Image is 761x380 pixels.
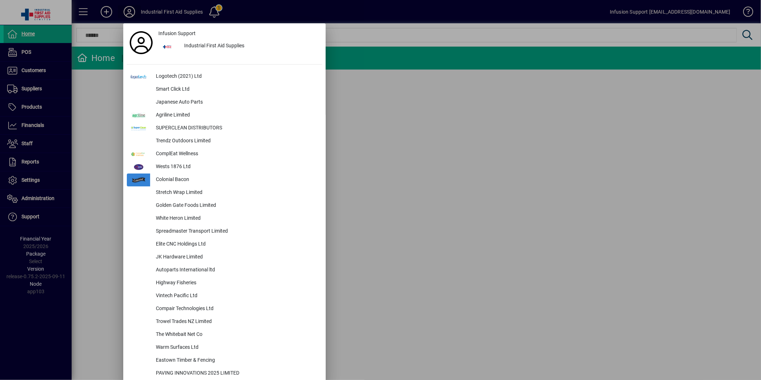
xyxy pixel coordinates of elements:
[127,303,322,315] button: Compair Technologies Ltd
[150,354,322,367] div: Eastown Timber & Fencing
[150,303,322,315] div: Compair Technologies Ltd
[150,148,322,161] div: ComplEat Wellness
[150,96,322,109] div: Japanese Auto Parts
[127,290,322,303] button: Vintech Pacific Ltd
[127,354,322,367] button: Eastown Timber & Fencing
[127,225,322,238] button: Spreadmaster Transport Limited
[127,70,322,83] button: Logotech (2021) Ltd
[150,122,322,135] div: SUPERCLEAN DISTRIBUTORS
[127,109,322,122] button: Agriline Limited
[127,367,322,380] button: PAVING INNOVATIONS 2025 LIMITED
[155,27,322,40] a: Infusion Support
[127,328,322,341] button: The Whitebait Net Co
[150,251,322,264] div: JK Hardware Limited
[127,83,322,96] button: Smart Click Ltd
[127,277,322,290] button: Highway Fisheries
[127,238,322,251] button: Elite CNC Holdings Ltd
[150,315,322,328] div: Trowel Trades NZ Limited
[150,83,322,96] div: Smart Click Ltd
[127,135,322,148] button: Trendz Outdoors Limited
[150,367,322,380] div: PAVING INNOVATIONS 2025 LIMITED
[150,212,322,225] div: White Heron Limited
[150,341,322,354] div: Warm Surfaces Ltd
[158,30,196,37] span: Infusion Support
[150,174,322,186] div: Colonial Bacon
[150,199,322,212] div: Golden Gate Foods Limited
[150,70,322,83] div: Logotech (2021) Ltd
[127,212,322,225] button: White Heron Limited
[150,328,322,341] div: The Whitebait Net Co
[150,135,322,148] div: Trendz Outdoors Limited
[150,290,322,303] div: Vintech Pacific Ltd
[150,277,322,290] div: Highway Fisheries
[127,341,322,354] button: Warm Surfaces Ltd
[127,96,322,109] button: Japanese Auto Parts
[127,315,322,328] button: Trowel Trades NZ Limited
[127,264,322,277] button: Autoparts International ltd
[150,264,322,277] div: Autoparts International ltd
[150,161,322,174] div: Wests 1876 Ltd
[127,186,322,199] button: Stretch Wrap Limited
[127,174,322,186] button: Colonial Bacon
[127,161,322,174] button: Wests 1876 Ltd
[150,186,322,199] div: Stretch Wrap Limited
[178,40,322,53] div: Industrial First Aid Supplies
[150,225,322,238] div: Spreadmaster Transport Limited
[150,238,322,251] div: Elite CNC Holdings Ltd
[127,251,322,264] button: JK Hardware Limited
[127,36,155,49] a: Profile
[155,40,322,53] button: Industrial First Aid Supplies
[127,148,322,161] button: ComplEat Wellness
[127,122,322,135] button: SUPERCLEAN DISTRIBUTORS
[127,199,322,212] button: Golden Gate Foods Limited
[150,109,322,122] div: Agriline Limited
